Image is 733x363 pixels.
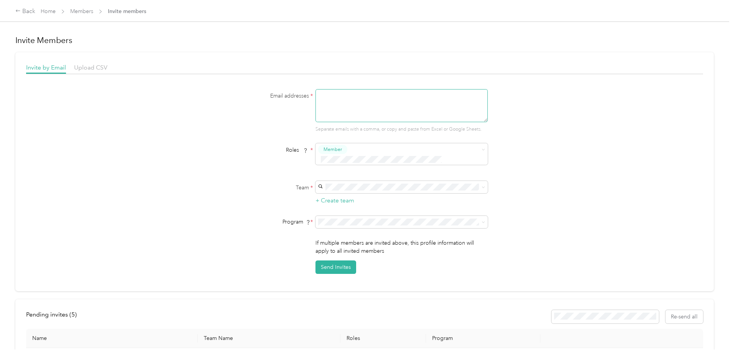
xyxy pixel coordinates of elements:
span: Member [324,146,342,153]
button: Member [318,145,347,154]
span: Invite members [108,7,146,15]
span: Invite by Email [26,64,66,71]
div: info-bar [26,310,703,323]
button: + Create team [315,196,354,206]
button: Send Invites [315,260,356,274]
th: Program [426,329,540,348]
th: Roles [340,329,426,348]
div: Back [15,7,35,16]
h1: Invite Members [15,35,714,46]
p: Separate emails with a comma, or copy and paste from Excel or Google Sheets. [315,126,488,133]
div: left-menu [26,310,82,323]
span: ( 5 ) [69,311,77,318]
span: Pending invites [26,311,77,318]
a: Home [41,8,56,15]
th: Name [26,329,198,348]
div: Resend all invitations [551,310,703,323]
th: Team Name [198,329,340,348]
button: Re-send all [665,310,703,323]
iframe: Everlance-gr Chat Button Frame [690,320,733,363]
span: Upload CSV [74,64,107,71]
label: Email addresses [217,92,313,100]
p: If multiple members are invited above, this profile information will apply to all invited members [315,239,488,255]
label: Team [217,184,313,192]
div: Program [217,218,313,226]
span: Roles [283,144,310,156]
a: Members [70,8,93,15]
